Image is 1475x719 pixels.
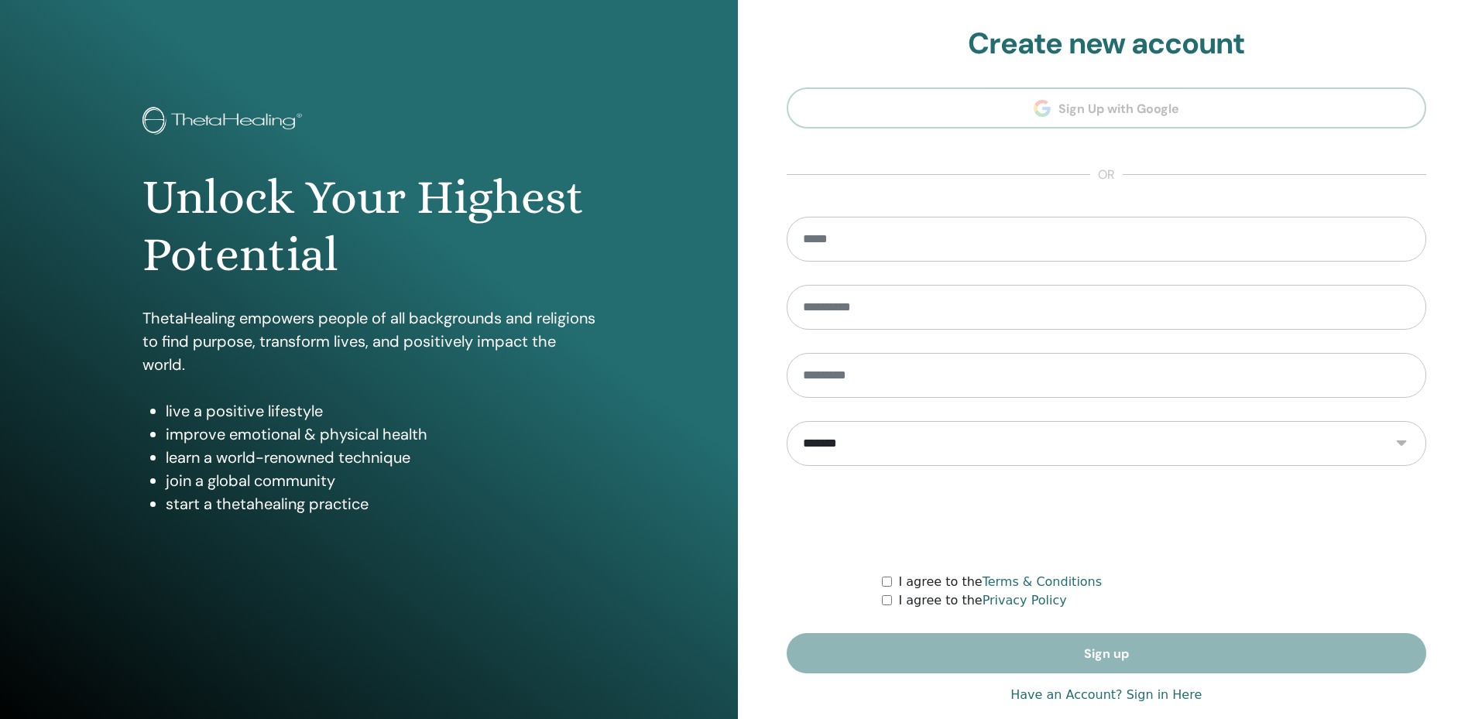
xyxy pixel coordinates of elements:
li: improve emotional & physical health [166,423,595,446]
li: learn a world-renowned technique [166,446,595,469]
li: live a positive lifestyle [166,399,595,423]
span: or [1090,166,1123,184]
a: Privacy Policy [983,593,1067,608]
h2: Create new account [787,26,1427,62]
iframe: reCAPTCHA [989,489,1224,550]
a: Terms & Conditions [983,574,1102,589]
li: join a global community [166,469,595,492]
li: start a thetahealing practice [166,492,595,515]
label: I agree to the [898,573,1102,591]
a: Have an Account? Sign in Here [1010,686,1202,704]
label: I agree to the [898,591,1066,610]
h1: Unlock Your Highest Potential [142,169,595,284]
p: ThetaHealing empowers people of all backgrounds and religions to find purpose, transform lives, a... [142,306,595,376]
